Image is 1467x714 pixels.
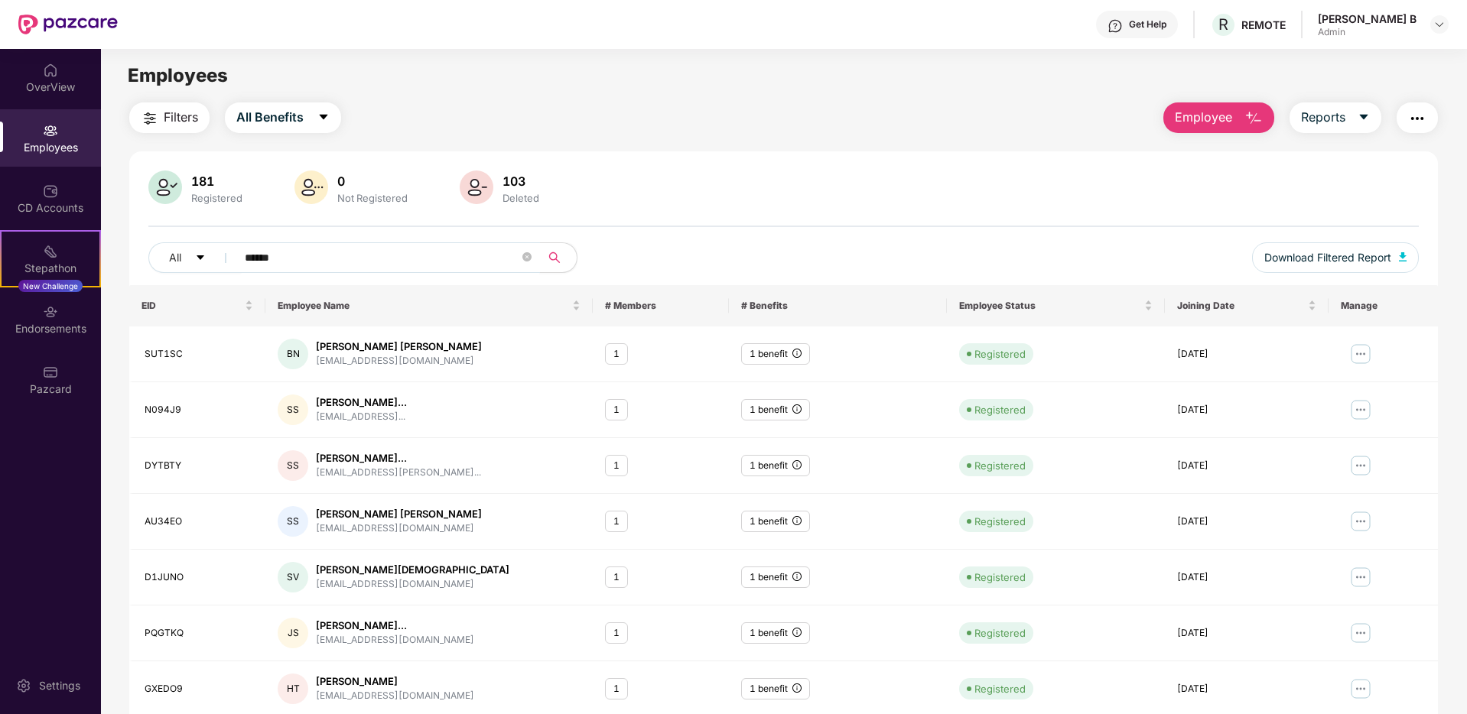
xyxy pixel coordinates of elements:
div: [DATE] [1177,403,1316,417]
div: 1 [605,399,628,421]
span: info-circle [792,516,802,525]
span: Employees [128,64,228,86]
span: info-circle [792,628,802,637]
span: EID [141,300,242,312]
div: [PERSON_NAME] B [1318,11,1417,26]
img: svg+xml;base64,PHN2ZyBpZD0iUGF6Y2FyZCIgeG1sbnM9Imh0dHA6Ly93d3cudzMub3JnLzIwMDAvc3ZnIiB3aWR0aD0iMj... [43,365,58,380]
div: [EMAIL_ADDRESS]... [316,410,407,424]
span: caret-down [317,111,330,125]
img: svg+xml;base64,PHN2ZyB4bWxucz0iaHR0cDovL3d3dy53My5vcmcvMjAwMC9zdmciIHhtbG5zOnhsaW5rPSJodHRwOi8vd3... [1399,252,1407,261]
div: Stepathon [2,261,99,276]
div: New Challenge [18,280,83,292]
div: [DATE] [1177,682,1316,696]
th: Employee Status [947,285,1165,326]
div: SS [278,450,308,481]
span: Employee Status [959,300,1141,312]
img: svg+xml;base64,PHN2ZyB4bWxucz0iaHR0cDovL3d3dy53My5vcmcvMjAwMC9zdmciIHhtbG5zOnhsaW5rPSJodHRwOi8vd3... [460,170,493,204]
img: manageButton [1348,509,1373,534]
div: [PERSON_NAME]... [316,395,407,410]
div: [PERSON_NAME] [316,674,474,689]
div: [EMAIL_ADDRESS][DOMAIN_NAME] [316,577,509,592]
div: [DATE] [1177,514,1316,529]
img: manageButton [1348,398,1373,422]
div: GXEDO9 [145,682,253,696]
img: svg+xml;base64,PHN2ZyBpZD0iSG9tZSIgeG1sbnM9Imh0dHA6Ly93d3cudzMub3JnLzIwMDAvc3ZnIiB3aWR0aD0iMjAiIG... [43,63,58,78]
div: 1 benefit [741,622,810,644]
div: SUT1SC [145,347,253,362]
span: Employee [1175,108,1232,127]
div: [DATE] [1177,347,1316,362]
button: search [539,242,577,273]
div: [EMAIL_ADDRESS][DOMAIN_NAME] [316,521,482,536]
img: svg+xml;base64,PHN2ZyBpZD0iU2V0dGluZy0yMHgyMCIgeG1sbnM9Imh0dHA6Ly93d3cudzMub3JnLzIwMDAvc3ZnIiB3aW... [16,678,31,693]
img: svg+xml;base64,PHN2ZyBpZD0iQ0RfQWNjb3VudHMiIGRhdGEtbmFtZT0iQ0QgQWNjb3VudHMiIHhtbG5zPSJodHRwOi8vd3... [43,183,58,199]
span: caret-down [1358,111,1370,125]
div: [EMAIL_ADDRESS][DOMAIN_NAME] [316,633,474,647]
div: 1 [605,622,628,644]
img: New Pazcare Logo [18,15,118,34]
div: [PERSON_NAME] [PERSON_NAME] [316,507,482,521]
div: Deleted [499,192,542,204]
span: All [169,249,181,266]
button: Reportscaret-down [1290,102,1381,133]
span: Filters [164,108,198,127]
button: All Benefitscaret-down [225,102,341,133]
div: Settings [34,678,85,693]
div: [PERSON_NAME][DEMOGRAPHIC_DATA] [316,563,509,577]
button: Download Filtered Report [1252,242,1419,273]
img: svg+xml;base64,PHN2ZyB4bWxucz0iaHR0cDovL3d3dy53My5vcmcvMjAwMC9zdmciIHdpZHRoPSIyNCIgaGVpZ2h0PSIyNC... [141,109,159,128]
div: PQGTKQ [145,626,253,641]
th: EID [129,285,265,326]
span: Employee Name [278,300,569,312]
span: close-circle [522,251,532,265]
div: SS [278,506,308,537]
div: [DATE] [1177,626,1316,641]
button: Allcaret-down [148,242,242,273]
div: 1 [605,566,628,589]
span: info-circle [792,683,802,693]
span: Download Filtered Report [1264,249,1391,266]
div: [PERSON_NAME] [PERSON_NAME] [316,339,482,354]
div: AU34EO [145,514,253,529]
div: Registered [974,458,1026,473]
div: 1 benefit [741,511,810,533]
div: 1 [605,511,628,533]
img: svg+xml;base64,PHN2ZyBpZD0iRHJvcGRvd24tMzJ4MzIiIHhtbG5zPSJodHRwOi8vd3d3LnczLm9yZy8yMDAwL3N2ZyIgd2... [1433,18,1446,31]
span: info-circle [792,349,802,358]
div: D1JUNO [145,570,253,585]
div: Registered [974,346,1026,362]
th: Joining Date [1165,285,1329,326]
div: SV [278,562,308,592]
div: [EMAIL_ADDRESS][DOMAIN_NAME] [316,354,482,368]
div: Registered [974,570,1026,585]
div: REMOTE [1241,18,1286,32]
span: info-circle [792,404,802,414]
div: Registered [188,192,246,204]
div: JS [278,618,308,648]
span: Reports [1301,108,1345,127]
img: svg+xml;base64,PHN2ZyB4bWxucz0iaHR0cDovL3d3dy53My5vcmcvMjAwMC9zdmciIHdpZHRoPSIyNCIgaGVpZ2h0PSIyNC... [1408,109,1426,128]
th: # Members [593,285,729,326]
div: 103 [499,174,542,189]
div: N094J9 [145,403,253,417]
div: DYTBTY [145,459,253,473]
div: 1 benefit [741,678,810,700]
div: 1 [605,343,628,365]
span: Joining Date [1177,300,1305,312]
div: 0 [334,174,411,189]
th: # Benefits [729,285,947,326]
div: 181 [188,174,246,189]
div: Registered [974,625,1026,641]
div: 1 benefit [741,455,810,477]
span: caret-down [195,252,206,265]
img: svg+xml;base64,PHN2ZyB4bWxucz0iaHR0cDovL3d3dy53My5vcmcvMjAwMC9zdmciIHhtbG5zOnhsaW5rPSJodHRwOi8vd3... [148,170,182,204]
div: Registered [974,402,1026,417]
div: 1 benefit [741,566,810,589]
img: svg+xml;base64,PHN2ZyB4bWxucz0iaHR0cDovL3d3dy53My5vcmcvMjAwMC9zdmciIHhtbG5zOnhsaW5rPSJodHRwOi8vd3... [294,170,328,204]
div: [DATE] [1177,570,1316,585]
span: search [539,252,569,264]
span: close-circle [522,252,532,261]
span: All Benefits [236,108,304,127]
img: manageButton [1348,565,1373,589]
div: Get Help [1129,18,1166,31]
